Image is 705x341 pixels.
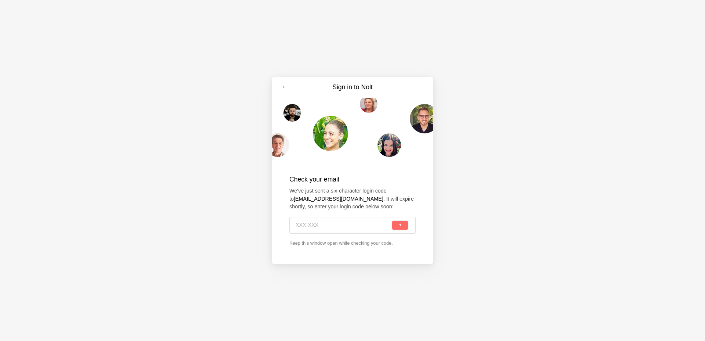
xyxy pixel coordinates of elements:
[291,83,414,92] h3: Sign in to Nolt
[296,217,391,233] input: XXX-XXX
[289,175,416,184] h2: Check your email
[294,196,383,202] strong: [EMAIL_ADDRESS][DOMAIN_NAME]
[289,240,416,247] p: Keep this window open while checking your code.
[289,187,416,211] p: We've just sent a six-character login code to . It will expire shortly, so enter your login code ...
